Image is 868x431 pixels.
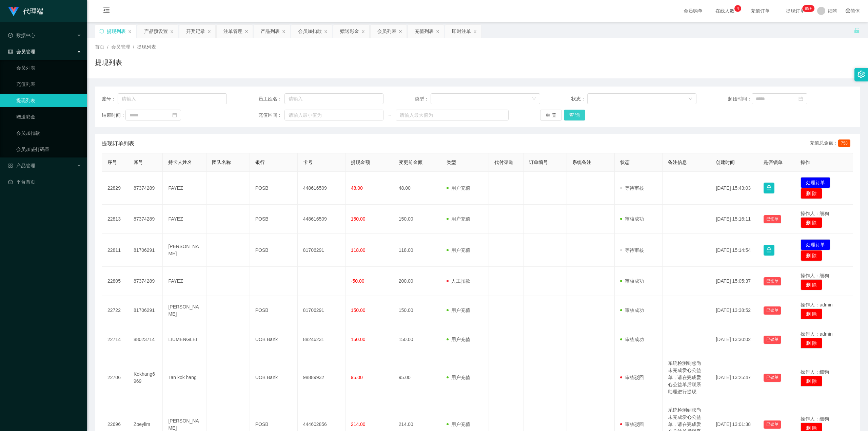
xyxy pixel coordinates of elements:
td: 81706291 [128,234,163,267]
img: logo.9652507e.png [8,7,19,16]
td: LIUMENGLEI [163,325,206,354]
div: 会员列表 [377,25,396,38]
td: 88246231 [298,325,346,354]
td: 系统检测到您尚未完成爱心公益单，请在完成爱心公益单后联系助理进行提现 [663,354,710,401]
span: 持卡人姓名 [168,160,192,165]
h1: 代理端 [23,0,43,22]
span: 操作人：细狗 [801,369,829,375]
button: 图标: lock [764,245,774,256]
i: 图标: close [436,30,440,34]
a: 代理端 [8,8,43,14]
span: 订单编号 [529,160,548,165]
span: 团队名称 [212,160,231,165]
td: 448616509 [298,172,346,205]
span: 审核成功 [620,337,644,342]
span: 备注信息 [668,160,687,165]
span: 用户充值 [447,216,470,222]
td: 22813 [102,205,128,234]
p: 4 [737,5,739,12]
span: 在线人数 [712,8,738,13]
span: 用户充值 [447,307,470,313]
div: 即时注单 [452,25,471,38]
span: 用户充值 [447,421,470,427]
div: 注单管理 [223,25,242,38]
i: 图标: close [170,30,174,34]
div: 产品列表 [261,25,280,38]
span: 状态 [620,160,630,165]
span: 150.00 [351,337,366,342]
td: 95.00 [393,354,441,401]
input: 请输入最大值为 [396,110,509,120]
span: 118.00 [351,247,366,253]
span: 创建时间 [716,160,735,165]
a: 会员加扣款 [16,126,81,140]
button: 处理订单 [801,177,830,188]
td: Kokhang6969 [128,354,163,401]
td: POSB [250,296,298,325]
td: 81706291 [298,234,346,267]
div: 会员加扣款 [298,25,322,38]
td: 22714 [102,325,128,354]
button: 删 除 [801,250,822,261]
span: ~ [383,112,396,119]
span: 操作人：admin [801,302,832,307]
td: 200.00 [393,267,441,296]
i: 图标: close [282,30,286,34]
span: 系统备注 [572,160,591,165]
i: 图标: unlock [854,27,860,34]
span: 账号 [134,160,143,165]
td: FAYEZ [163,205,206,234]
span: 代付渠道 [494,160,513,165]
span: 用户充值 [447,247,470,253]
a: 会员加减打码量 [16,143,81,156]
span: 758 [838,139,850,147]
span: 操作人：admin [801,331,832,337]
td: 150.00 [393,325,441,354]
i: 图标: sync [99,29,104,34]
span: 审核成功 [620,307,644,313]
span: 员工姓名： [258,95,285,102]
i: 图标: down [532,97,536,101]
i: 图标: calendar [172,113,177,117]
td: 88023714 [128,325,163,354]
span: / [133,44,134,50]
span: 序号 [107,160,117,165]
i: 图标: down [688,97,692,101]
td: FAYEZ [163,267,206,296]
td: 22829 [102,172,128,205]
td: 98889932 [298,354,346,401]
button: 删 除 [801,279,822,290]
span: 类型 [447,160,456,165]
button: 已锁单 [764,420,781,429]
i: 图标: close [398,30,402,34]
td: 22706 [102,354,128,401]
button: 删 除 [801,188,822,199]
button: 已锁单 [764,374,781,382]
td: FAYEZ [163,172,206,205]
a: 会员列表 [16,61,81,75]
td: POSB [250,205,298,234]
span: 变更前金额 [399,160,422,165]
span: / [107,44,108,50]
span: 审核成功 [620,278,644,284]
td: 448616509 [298,205,346,234]
td: UOB Bank [250,325,298,354]
span: 214.00 [351,421,366,427]
td: 81706291 [128,296,163,325]
button: 删 除 [801,338,822,349]
i: 图标: global [846,8,850,13]
div: 充值总金额： [810,139,853,148]
span: 会员管理 [111,44,130,50]
span: 提现订单列表 [102,139,134,148]
td: 150.00 [393,296,441,325]
input: 请输入 [284,93,383,104]
span: 人工扣款 [447,278,470,284]
td: 22805 [102,267,128,296]
td: 150.00 [393,205,441,234]
button: 已锁单 [764,277,781,285]
span: 用户充值 [447,375,470,380]
span: 提现金额 [351,160,370,165]
span: 等待审核 [620,185,644,191]
i: 图标: close [324,30,328,34]
i: 图标: close [361,30,365,34]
